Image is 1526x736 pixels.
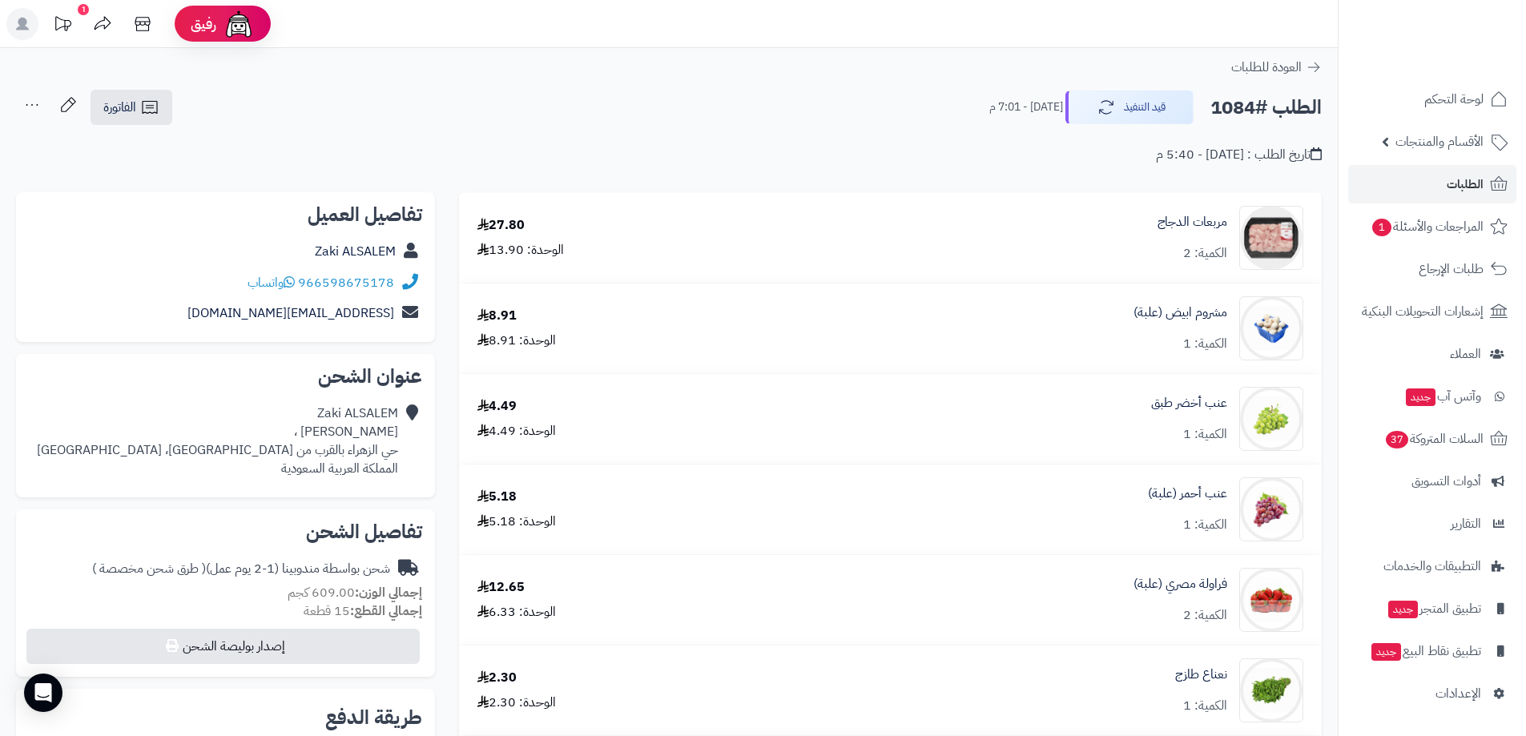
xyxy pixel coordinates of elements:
[1175,666,1227,684] a: نعناع طازج
[1348,420,1516,458] a: السلات المتروكة37
[477,216,525,235] div: 27.80
[1183,516,1227,534] div: الكمية: 1
[477,669,517,687] div: 2.30
[92,560,390,578] div: شحن بواسطة مندوبينا (1-2 يوم عمل)
[1183,244,1227,263] div: الكمية: 2
[1383,555,1481,577] span: التطبيقات والخدمات
[477,513,556,531] div: الوحدة: 5.18
[1183,335,1227,353] div: الكمية: 1
[1148,485,1227,503] a: عنب أحمر (علبة)
[26,629,420,664] button: إصدار بوليصة الشحن
[24,674,62,712] div: Open Intercom Messenger
[477,578,525,597] div: 12.65
[477,603,556,621] div: الوحدة: 6.33
[1151,394,1227,412] a: عنب أخضر طبق
[1240,477,1303,541] img: 1409_68665860b2842_72588791-90x90.png
[1210,91,1322,124] h2: الطلب #1084
[1406,388,1435,406] span: جديد
[1348,80,1516,119] a: لوحة التحكم
[29,367,422,386] h2: عنوان الشحن
[1447,173,1484,195] span: الطلبات
[1240,206,1303,270] img: 700_6866572c06afb_9ff31051-90x90.png
[1348,589,1516,628] a: تطبيق المتجرجديد
[1371,215,1484,238] span: المراجعات والأسئلة
[1348,505,1516,543] a: التقارير
[1348,250,1516,288] a: طلبات الإرجاع
[477,397,517,416] div: 4.49
[1348,377,1516,416] a: وآتس آبجديد
[1404,385,1481,408] span: وآتس آب
[477,422,556,440] div: الوحدة: 4.49
[1386,431,1408,448] span: 37
[1231,58,1302,77] span: العودة للطلبات
[1362,300,1484,323] span: إشعارات التحويلات البنكية
[191,14,216,34] span: رفيق
[37,404,398,477] div: Zaki ALSALEM [PERSON_NAME] ، حي الزهراء بالقرب من [GEOGRAPHIC_DATA]، [GEOGRAPHIC_DATA] المملكة ال...
[1158,213,1227,231] a: مربعات الدجاج
[78,4,89,15] div: 1
[1419,258,1484,280] span: طلبات الإرجاع
[1348,462,1516,501] a: أدوات التسويق
[1133,304,1227,322] a: مشروم ابيض (علبة)
[1156,146,1322,164] div: تاريخ الطلب : [DATE] - 5:40 م
[1411,470,1481,493] span: أدوات التسويق
[1240,568,1303,632] img: 1413_6866586299076_a94eb5c6-90x90.png
[1387,597,1481,620] span: تطبيق المتجر
[103,98,136,117] span: الفاتورة
[1133,575,1227,593] a: فراولة مصري (علبة)
[325,708,422,727] h2: طريقة الدفع
[1348,335,1516,373] a: العملاء
[29,205,422,224] h2: تفاصيل العميل
[1183,697,1227,715] div: الكمية: 1
[1065,90,1194,124] button: قيد التنفيذ
[304,601,422,621] small: 15 قطعة
[355,583,422,602] strong: إجمالي الوزن:
[92,559,206,578] span: ( طرق شحن مخصصة )
[477,332,556,350] div: الوحدة: 8.91
[42,8,83,44] a: تحديثات المنصة
[91,90,172,125] a: الفاتورة
[315,242,396,261] a: Zaki ALSALEM
[1395,131,1484,153] span: الأقسام والمنتجات
[1231,58,1322,77] a: العودة للطلبات
[1370,640,1481,662] span: تطبيق نقاط البيع
[1240,387,1303,451] img: 1366_686658489b295_fb76deea-90x90.png
[29,522,422,541] h2: تفاصيل الشحن
[1417,41,1511,74] img: logo-2.png
[1240,658,1303,722] img: 1447_68665870b0c0d_1ffa520e-90x90.png
[1348,292,1516,331] a: إشعارات التحويلات البنكية
[1435,682,1481,705] span: الإعدادات
[1384,428,1484,450] span: السلات المتروكة
[1451,513,1481,535] span: التقارير
[989,99,1063,115] small: [DATE] - 7:01 م
[1348,674,1516,713] a: الإعدادات
[288,583,422,602] small: 609.00 كجم
[1348,165,1516,203] a: الطلبات
[248,273,295,292] a: واتساب
[350,601,422,621] strong: إجمالي القطع:
[477,488,517,506] div: 5.18
[1348,547,1516,585] a: التطبيقات والخدمات
[1424,88,1484,111] span: لوحة التحكم
[1372,219,1391,236] span: 1
[477,307,517,325] div: 8.91
[1348,632,1516,670] a: تطبيق نقاط البيعجديد
[1183,606,1227,625] div: الكمية: 2
[1183,425,1227,444] div: الكمية: 1
[1371,643,1401,661] span: جديد
[187,304,394,323] a: [EMAIL_ADDRESS][DOMAIN_NAME]
[1240,296,1303,360] img: 1243_686657fb83dcf_733556b5-90x90.png
[1388,601,1418,618] span: جديد
[1450,343,1481,365] span: العملاء
[1348,207,1516,246] a: المراجعات والأسئلة1
[223,8,255,40] img: ai-face.png
[477,241,564,259] div: الوحدة: 13.90
[298,273,394,292] a: 966598675178
[477,694,556,712] div: الوحدة: 2.30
